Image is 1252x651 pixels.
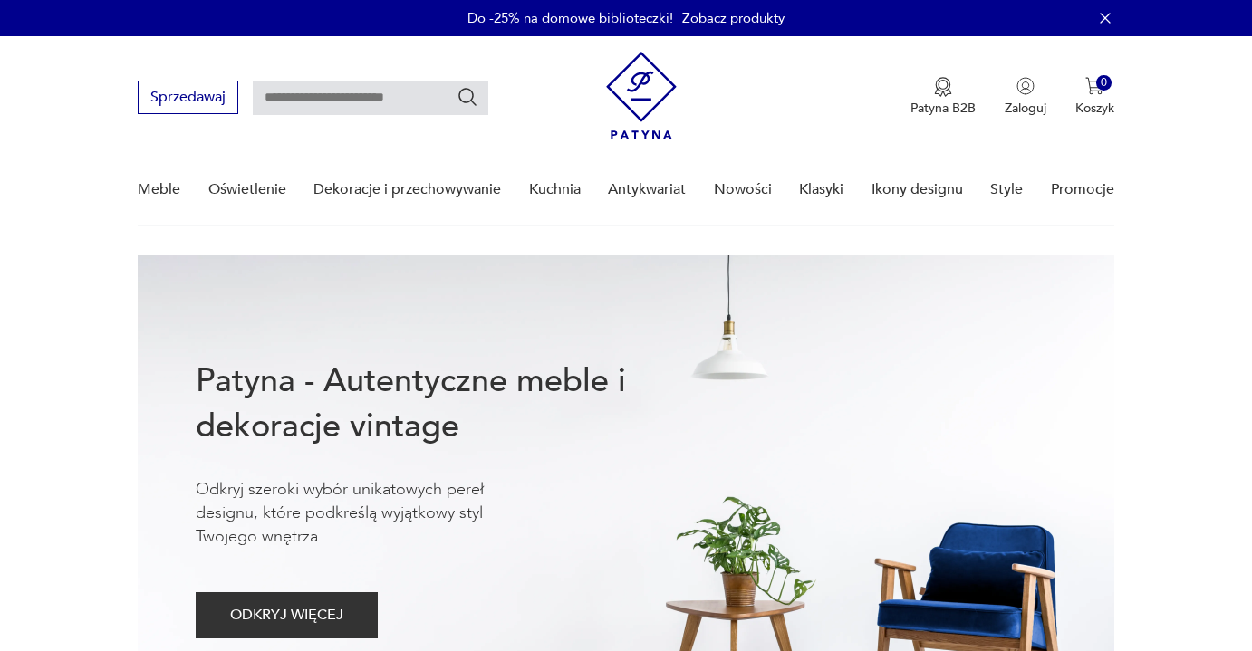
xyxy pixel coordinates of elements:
[138,155,180,225] a: Meble
[1075,77,1114,117] button: 0Koszyk
[714,155,772,225] a: Nowości
[1096,75,1112,91] div: 0
[196,359,685,449] h1: Patyna - Autentyczne meble i dekoracje vintage
[196,610,378,623] a: ODKRYJ WIĘCEJ
[138,92,238,105] a: Sprzedawaj
[529,155,581,225] a: Kuchnia
[138,81,238,114] button: Sprzedawaj
[1016,77,1035,95] img: Ikonka użytkownika
[1075,100,1114,117] p: Koszyk
[1005,100,1046,117] p: Zaloguj
[799,155,843,225] a: Klasyki
[608,155,686,225] a: Antykwariat
[934,77,952,97] img: Ikona medalu
[457,86,478,108] button: Szukaj
[682,9,785,27] a: Zobacz produkty
[313,155,501,225] a: Dekoracje i przechowywanie
[910,77,976,117] a: Ikona medaluPatyna B2B
[910,100,976,117] p: Patyna B2B
[872,155,963,225] a: Ikony designu
[196,478,540,549] p: Odkryj szeroki wybór unikatowych pereł designu, które podkreślą wyjątkowy styl Twojego wnętrza.
[1005,77,1046,117] button: Zaloguj
[990,155,1023,225] a: Style
[208,155,286,225] a: Oświetlenie
[196,592,378,638] button: ODKRYJ WIĘCEJ
[606,52,677,139] img: Patyna - sklep z meblami i dekoracjami vintage
[1085,77,1103,95] img: Ikona koszyka
[910,77,976,117] button: Patyna B2B
[1051,155,1114,225] a: Promocje
[467,9,673,27] p: Do -25% na domowe biblioteczki!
